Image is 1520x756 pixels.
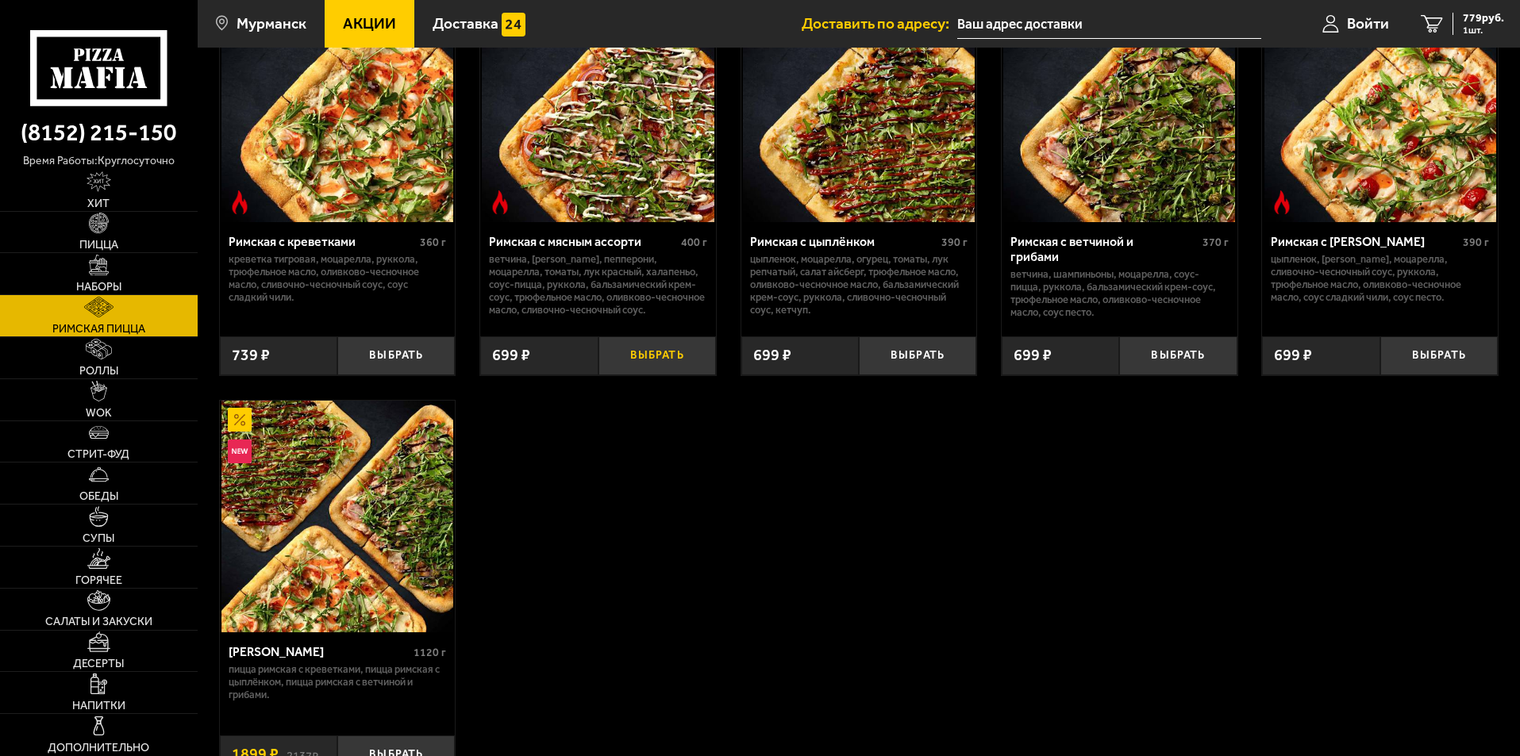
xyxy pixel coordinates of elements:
button: Выбрать [337,336,455,375]
img: Мама Миа [221,401,453,632]
span: Обеды [79,491,118,502]
span: 1120 г [414,646,446,659]
p: цыпленок, моцарелла, огурец, томаты, лук репчатый, салат айсберг, трюфельное масло, оливково-чесн... [750,253,968,317]
span: 390 г [941,236,968,249]
span: Мурманск [237,16,306,31]
span: WOK [86,408,112,419]
span: 360 г [420,236,446,249]
div: Римская с мясным ассорти [489,234,677,249]
span: Роллы [79,366,118,377]
span: 699 ₽ [1274,347,1312,363]
span: 779 руб. [1463,13,1504,24]
span: 400 г [681,236,707,249]
span: 390 г [1463,236,1489,249]
span: Напитки [72,700,125,712]
span: 739 ₽ [232,347,270,363]
div: Римская с [PERSON_NAME] [1271,234,1459,249]
span: 699 ₽ [492,347,530,363]
button: Выбрать [1119,336,1237,375]
span: Дополнительно [48,743,149,754]
p: ветчина, шампиньоны, моцарелла, соус-пицца, руккола, бальзамический крем-соус, трюфельное масло, ... [1010,268,1229,319]
button: Выбрать [859,336,976,375]
img: Острое блюдо [488,190,512,214]
p: Пицца Римская с креветками, Пицца Римская с цыплёнком, Пицца Римская с ветчиной и грибами. [229,663,447,701]
img: Акционный [228,408,252,432]
span: Горячее [75,575,122,586]
span: Наборы [76,282,121,293]
span: Хит [87,198,110,209]
p: креветка тигровая, моцарелла, руккола, трюфельное масло, оливково-чесночное масло, сливочно-чесно... [229,253,447,304]
span: 699 ₽ [753,347,791,363]
span: Римская пицца [52,324,145,335]
button: Выбрать [598,336,716,375]
span: Доставка [433,16,498,31]
span: Акции [343,16,396,31]
span: Супы [83,533,114,544]
img: Острое блюдо [228,190,252,214]
span: 699 ₽ [1014,347,1052,363]
span: 370 г [1203,236,1229,249]
span: Салаты и закуски [45,616,152,627]
div: Римская с цыплёнком [750,234,938,249]
span: Доставить по адресу: [802,16,957,31]
button: Выбрать [1380,336,1498,375]
span: Войти [1347,16,1389,31]
a: АкционныйНовинкаМама Миа [220,401,456,632]
span: Стрит-фуд [67,449,129,460]
span: Пицца [79,240,118,251]
input: Ваш адрес доставки [957,10,1261,39]
img: 15daf4d41897b9f0e9f617042186c801.svg [502,13,525,36]
div: [PERSON_NAME] [229,644,410,659]
p: цыпленок, [PERSON_NAME], моцарелла, сливочно-чесночный соус, руккола, трюфельное масло, оливково-... [1271,253,1489,304]
img: Острое блюдо [1270,190,1294,214]
span: 1 шт. [1463,25,1504,35]
span: Десерты [73,658,124,670]
div: Римская с ветчиной и грибами [1010,234,1199,264]
p: ветчина, [PERSON_NAME], пепперони, моцарелла, томаты, лук красный, халапеньо, соус-пицца, руккола... [489,253,707,317]
img: Новинка [228,439,252,463]
div: Римская с креветками [229,234,417,249]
